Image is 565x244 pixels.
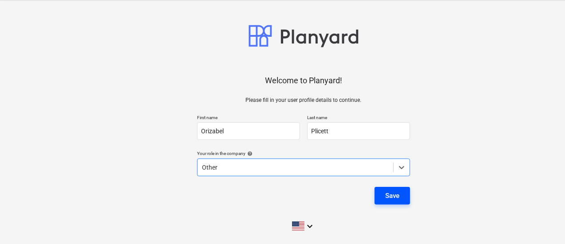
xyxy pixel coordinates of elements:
[246,97,362,104] p: Please fill in your user profile details to continue.
[265,75,342,86] p: Welcome to Planyard!
[307,122,410,140] input: Last name
[375,187,410,205] button: Save
[197,122,300,140] input: First name
[197,115,300,122] p: First name
[245,151,253,156] span: help
[521,201,565,244] div: Widget de chat
[521,201,565,244] iframe: Chat Widget
[197,151,410,156] div: Your role in the company
[307,115,410,122] p: Last name
[385,190,399,201] div: Save
[304,221,315,232] i: keyboard_arrow_down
